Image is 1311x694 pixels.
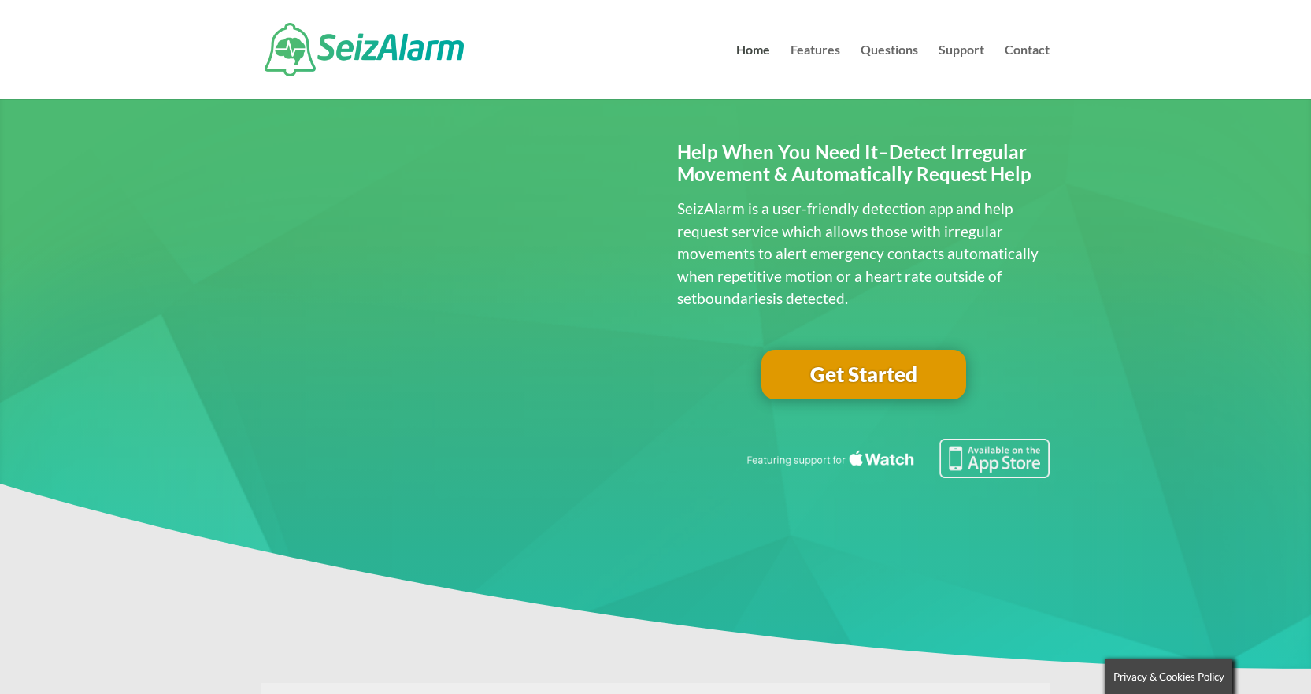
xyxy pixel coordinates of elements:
a: Questions [861,44,918,99]
img: Seizure detection available in the Apple App Store. [744,439,1050,478]
a: Featuring seizure detection support for the Apple Watch [744,463,1050,481]
span: boundaries [697,289,772,307]
a: Contact [1005,44,1050,99]
h2: Help When You Need It–Detect Irregular Movement & Automatically Request Help [677,141,1050,195]
a: Features [791,44,840,99]
span: Privacy & Cookies Policy [1113,670,1224,683]
img: SeizAlarm [265,23,464,76]
iframe: Help widget launcher [1171,633,1294,677]
a: Home [736,44,770,99]
p: SeizAlarm is a user-friendly detection app and help request service which allows those with irreg... [677,198,1050,310]
a: Get Started [761,350,966,400]
a: Support [939,44,984,99]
